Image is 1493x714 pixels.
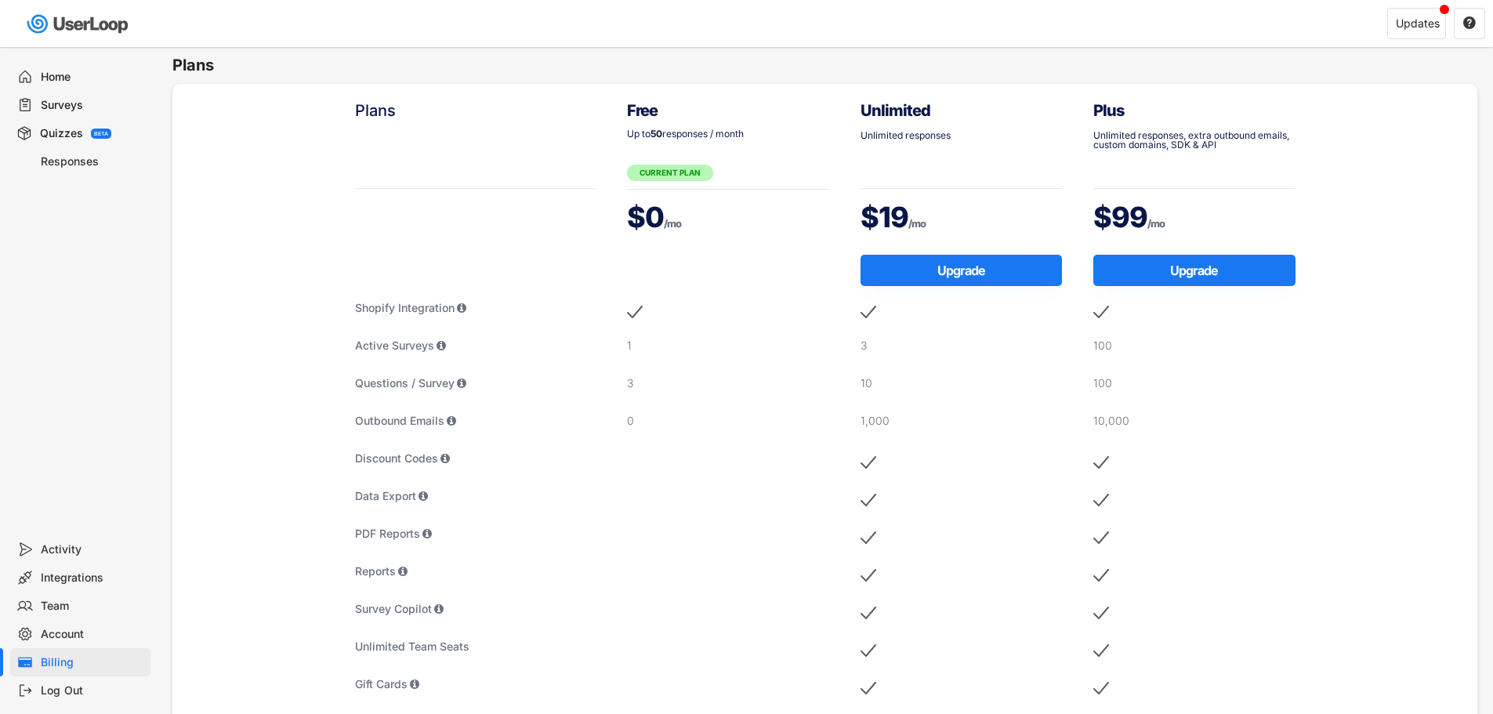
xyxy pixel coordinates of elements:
img: MobileAcceptMajor.svg [861,564,876,587]
img: MobileAcceptMajor.svg [627,300,643,324]
div: 0 [627,413,829,429]
font: /mo [908,217,926,230]
div: Active Surveys [355,338,596,353]
div: Team [41,599,144,614]
div: 10 [861,375,1063,391]
img: MobileAcceptMajor.svg [1093,601,1109,625]
div: 10,000 [1093,413,1296,429]
img: MobileAcceptMajor.svg [1093,526,1109,549]
div: Shopify Integration [355,300,596,316]
div: Updates [1396,18,1440,29]
div: Up to responses / month [627,129,829,139]
img: MobileAcceptMajor.svg [861,300,876,324]
img: MobileAcceptMajor.svg [861,451,876,474]
div: Quizzes [40,126,83,141]
font: /mo [664,217,681,230]
div: CURRENT PLAN [627,165,713,181]
img: MobileAcceptMajor.svg [1093,300,1109,324]
div: 1 [627,338,829,353]
text:  [1463,16,1476,30]
div: $19 [861,198,1063,237]
div: Integrations [41,571,144,585]
div: Plus [1093,100,1296,121]
div: 3 [627,375,829,391]
div: Plans [355,100,596,121]
div: 1,000 [861,413,1063,429]
div: Responses [41,154,144,169]
div: 3 [861,338,1063,353]
h6: Plans [172,55,1493,76]
div: Unlimited responses [861,131,1063,140]
div: 100 [1093,375,1296,391]
img: MobileAcceptMajor.svg [861,676,876,700]
div: Account [41,627,144,642]
div: Billing [41,655,144,670]
img: MobileAcceptMajor.svg [1093,676,1109,700]
div: BETA [94,131,108,136]
div: Surveys [41,98,144,113]
img: MobileAcceptMajor.svg [1093,639,1109,662]
img: userloop-logo-01.svg [24,8,134,40]
img: MobileAcceptMajor.svg [861,601,876,625]
strong: 50 [650,128,662,140]
div: Unlimited [861,100,1063,121]
div: $99 [1093,198,1296,237]
div: Log Out [41,683,144,698]
div: PDF Reports [355,526,596,542]
button:  [1462,16,1477,31]
img: MobileAcceptMajor.svg [861,488,876,512]
div: Questions / Survey [355,375,596,391]
div: Survey Copilot [355,601,596,617]
div: $0 [627,198,829,237]
img: MobileAcceptMajor.svg [1093,564,1109,587]
div: Unlimited responses, extra outbound emails, custom domains, SDK & API [1093,131,1296,150]
div: Free [627,100,829,121]
img: MobileAcceptMajor.svg [861,639,876,662]
div: Reports [355,564,596,579]
img: MobileAcceptMajor.svg [1093,488,1109,512]
button: Upgrade [1093,255,1296,286]
div: Outbound Emails [355,413,596,429]
button: Upgrade [861,255,1063,286]
font: /mo [1147,217,1165,230]
div: Data Export [355,488,596,504]
img: MobileAcceptMajor.svg [1093,451,1109,474]
img: MobileAcceptMajor.svg [861,526,876,549]
div: 100 [1093,338,1296,353]
div: Gift Cards [355,676,596,692]
div: Unlimited Team Seats [355,639,596,654]
div: Activity [41,542,144,557]
div: Discount Codes [355,451,596,466]
div: Home [41,70,144,85]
